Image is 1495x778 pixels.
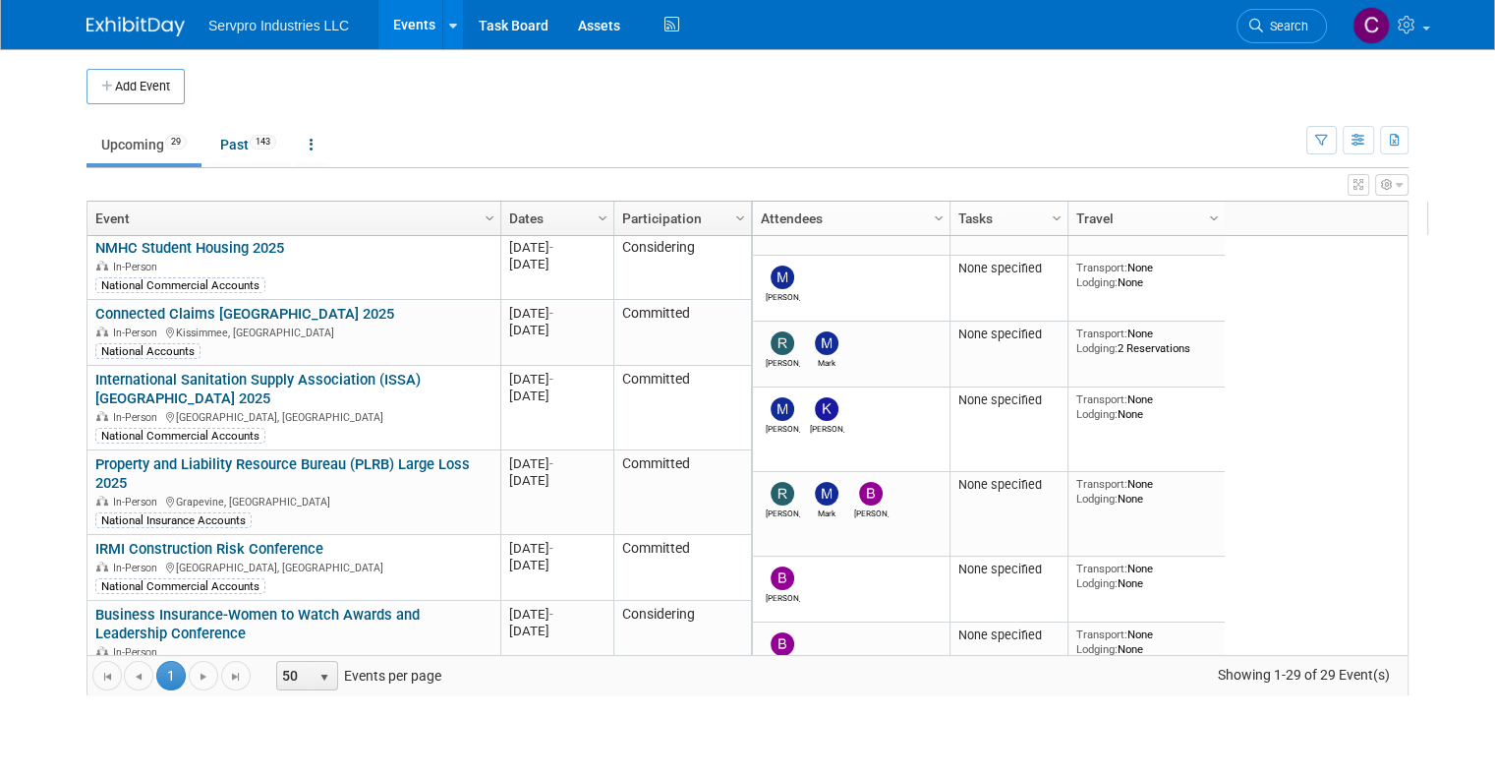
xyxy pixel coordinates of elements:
[113,261,163,273] span: In-Person
[549,541,553,556] span: -
[766,289,800,302] div: Maria Robertson
[613,450,751,535] td: Committed
[766,590,800,603] div: Brian Donnelly
[1076,392,1127,406] span: Transport:
[771,567,794,590] img: Brian Donnelly
[549,240,553,255] span: -
[595,210,610,226] span: Column Settings
[509,305,604,322] div: [DATE]
[509,623,604,639] div: [DATE]
[113,646,163,659] span: In-Person
[113,562,163,574] span: In-Person
[771,482,794,506] img: Rick Dubois
[1076,261,1127,274] span: Transport:
[1236,9,1327,43] a: Search
[859,482,883,506] img: Brian Donnelly
[1076,261,1218,289] div: None None
[613,300,751,366] td: Committed
[1076,477,1127,491] span: Transport:
[1076,341,1118,355] span: Lodging:
[1076,407,1118,421] span: Lodging:
[156,661,186,690] span: 1
[205,126,291,163] a: Past143
[509,371,604,388] div: [DATE]
[96,646,108,656] img: In-Person Event
[771,632,794,656] img: Brian Donnelly
[613,601,751,686] td: Considering
[131,669,146,685] span: Go to the previous page
[509,322,604,338] div: [DATE]
[1047,202,1068,231] a: Column Settings
[958,327,1061,342] div: None specified
[96,327,108,336] img: In-Person Event
[1076,327,1127,340] span: Transport:
[95,408,491,425] div: [GEOGRAPHIC_DATA], [GEOGRAPHIC_DATA]
[99,669,115,685] span: Go to the first page
[730,202,752,231] a: Column Settings
[509,472,604,489] div: [DATE]
[113,327,163,339] span: In-Person
[549,456,553,471] span: -
[124,661,153,690] a: Go to the previous page
[95,343,201,359] div: National Accounts
[771,397,794,421] img: Marta Scolaro
[1204,202,1226,231] a: Column Settings
[958,628,1061,643] div: None specified
[250,135,276,150] span: 143
[958,202,1055,235] a: Tasks
[810,421,844,434] div: Kevin Wofford
[613,366,751,450] td: Committed
[958,562,1061,577] div: None specified
[732,210,748,226] span: Column Settings
[1076,477,1218,506] div: None None
[593,202,614,231] a: Column Settings
[92,661,122,690] a: Go to the first page
[771,266,794,289] img: Maria Robertson
[766,355,800,368] div: Rick Dubois
[958,261,1061,276] div: None specified
[96,562,108,571] img: In-Person Event
[810,506,844,518] div: Mark Bristol
[189,661,218,690] a: Go to the next page
[1076,275,1118,289] span: Lodging:
[613,234,751,300] td: Considering
[958,392,1061,408] div: None specified
[95,324,491,340] div: Kissimmee, [GEOGRAPHIC_DATA]
[1263,19,1308,33] span: Search
[509,557,604,573] div: [DATE]
[509,239,604,256] div: [DATE]
[86,69,185,104] button: Add Event
[95,493,491,509] div: Grapevine, [GEOGRAPHIC_DATA]
[549,372,553,387] span: -
[95,239,284,257] a: NMHC Student Housing 2025
[113,411,163,424] span: In-Person
[95,578,265,594] div: National Commercial Accounts
[1076,202,1212,235] a: Travel
[86,17,185,36] img: ExhibitDay
[96,411,108,421] img: In-Person Event
[1206,210,1222,226] span: Column Settings
[316,670,332,686] span: select
[86,126,201,163] a: Upcoming29
[509,540,604,557] div: [DATE]
[549,306,553,321] span: -
[95,540,323,558] a: IRMI Construction Risk Conference
[113,496,163,509] span: In-Person
[1199,661,1408,688] span: Showing 1-29 of 29 Event(s)
[958,477,1061,493] div: None specified
[1076,642,1118,656] span: Lodging:
[1076,562,1127,575] span: Transport:
[509,455,604,472] div: [DATE]
[1076,562,1218,590] div: None None
[1076,576,1118,590] span: Lodging:
[208,18,349,33] span: Servpro Industries LLC
[95,202,488,235] a: Event
[96,496,108,506] img: In-Person Event
[613,535,751,601] td: Committed
[165,135,187,150] span: 29
[509,202,601,235] a: Dates
[95,428,265,444] div: National Commercial Accounts
[196,669,211,685] span: Go to the next page
[815,482,838,506] img: Mark Bristol
[95,606,420,642] a: Business Insurance-Women to Watch Awards and Leadership Conference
